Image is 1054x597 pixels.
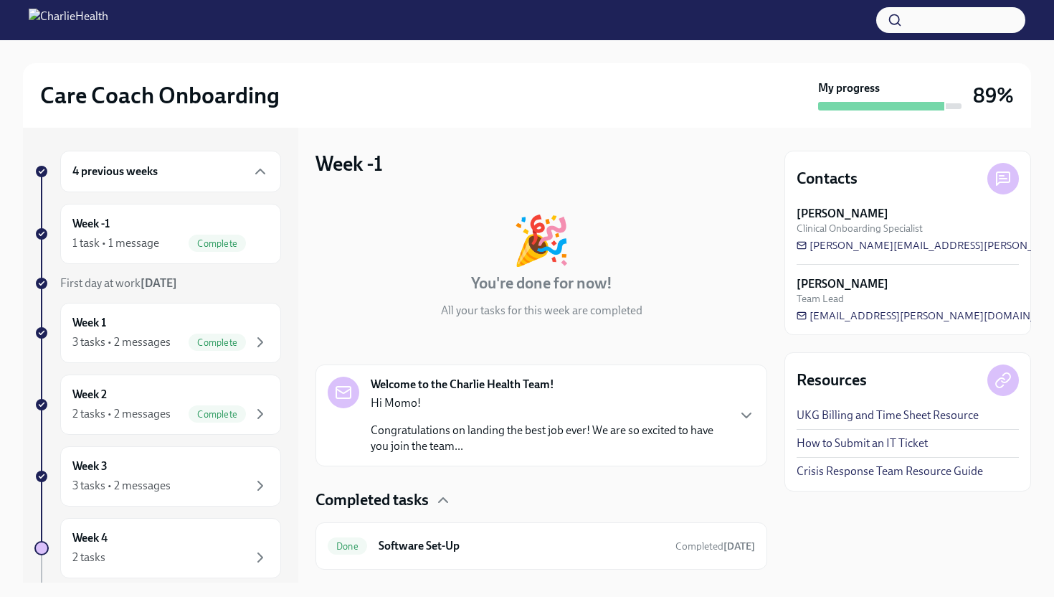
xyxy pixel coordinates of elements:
strong: [PERSON_NAME] [797,276,888,292]
strong: Welcome to the Charlie Health Team! [371,377,554,392]
h6: Week -1 [72,216,110,232]
div: 🎉 [512,217,571,264]
a: Week -11 task • 1 messageComplete [34,204,281,264]
h6: Week 1 [72,315,106,331]
div: 3 tasks • 2 messages [72,478,171,494]
img: CharlieHealth [29,9,108,32]
h6: Week 3 [72,459,108,474]
strong: [DATE] [723,540,755,553]
a: Week 42 tasks [34,518,281,578]
h2: Care Coach Onboarding [40,81,280,110]
h6: 4 previous weeks [72,164,158,179]
a: How to Submit an IT Ticket [797,436,928,451]
strong: [DATE] [141,276,177,290]
h4: Completed tasks [315,489,429,511]
p: Hi Momo! [371,395,726,411]
span: Completed [675,540,755,553]
h3: Week -1 [315,151,383,177]
a: UKG Billing and Time Sheet Resource [797,408,979,423]
h4: Contacts [797,168,858,189]
a: Crisis Response Team Resource Guide [797,464,983,479]
h6: Week 4 [72,530,108,546]
div: 3 tasks • 2 messages [72,334,171,350]
a: Week 13 tasks • 2 messagesComplete [34,303,281,363]
a: Week 22 tasks • 2 messagesComplete [34,375,281,435]
p: All your tasks for this week are completed [441,303,642,319]
a: First day at work[DATE] [34,276,281,291]
div: 2 tasks • 2 messages [72,406,171,422]
h3: 89% [973,83,1014,108]
strong: My progress [818,80,880,96]
h4: Resources [797,370,867,391]
h6: Software Set-Up [379,538,664,554]
a: DoneSoftware Set-UpCompleted[DATE] [328,535,755,558]
span: Complete [189,238,246,249]
span: Complete [189,409,246,420]
strong: [PERSON_NAME] [797,206,888,222]
span: Done [328,541,367,552]
span: First day at work [60,276,177,290]
a: Week 33 tasks • 2 messages [34,446,281,507]
div: 1 task • 1 message [72,235,159,251]
h6: Week 2 [72,387,107,403]
div: Completed tasks [315,489,767,511]
span: Complete [189,337,246,348]
p: Congratulations on landing the best job ever! We are so excited to have you join the team... [371,423,726,454]
div: 2 tasks [72,550,105,565]
span: August 18th, 2025 08:40 [675,540,755,553]
div: 4 previous weeks [60,151,281,192]
h4: You're done for now! [471,273,612,294]
span: Clinical Onboarding Specialist [797,222,923,235]
span: Team Lead [797,292,844,306]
